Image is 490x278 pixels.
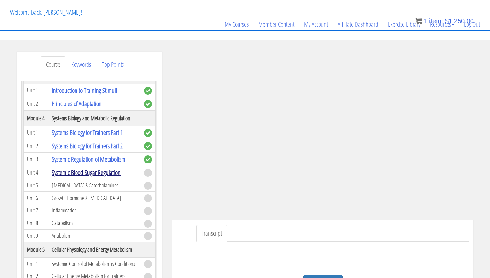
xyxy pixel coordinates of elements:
[49,242,141,258] th: Cellular Physiology and Energy Metabolism
[144,142,152,150] span: complete
[52,141,123,150] a: Systems Biology for Trainers Part 2
[52,168,121,177] a: Systemic Blood Sugar Regulation
[196,225,227,242] a: Transcript
[24,229,49,242] td: Unit 9
[49,179,141,192] td: [MEDICAL_DATA] & Catecholamines
[24,84,49,97] td: Unit 1
[220,9,253,40] a: My Courses
[24,139,49,152] td: Unit 2
[49,229,141,242] td: Anabolism
[24,192,49,204] td: Unit 6
[445,18,449,25] span: $
[66,56,96,73] a: Keywords
[24,204,49,217] td: Unit 7
[49,217,141,229] td: Catabolism
[49,110,141,126] th: Systems Biology and Metabolic Regulation
[52,155,125,163] a: Systemic Regulation of Metabolism
[49,192,141,204] td: Growth Hormone & [MEDICAL_DATA]
[424,18,427,25] span: 1
[144,155,152,163] span: complete
[24,110,49,126] th: Module 4
[429,18,443,25] span: item:
[52,86,117,95] a: Introduction to Training Stimuli
[97,56,129,73] a: Top Points
[24,97,49,110] td: Unit 2
[49,258,141,270] td: Systemic Control of Metabolism is Conditional
[144,87,152,95] span: complete
[333,9,383,40] a: Affiliate Dashboard
[41,56,65,73] a: Course
[24,258,49,270] td: Unit 1
[144,100,152,108] span: complete
[425,9,459,40] a: Resources
[24,152,49,166] td: Unit 3
[144,129,152,137] span: complete
[52,128,123,137] a: Systems Biology for Trainers Part 1
[459,9,485,40] a: Log Out
[24,166,49,179] td: Unit 4
[24,217,49,229] td: Unit 8
[415,18,474,25] a: 1 item: $1,250.00
[253,9,299,40] a: Member Content
[415,18,422,24] img: icon11.png
[299,9,333,40] a: My Account
[383,9,425,40] a: Exercise Library
[52,99,102,108] a: Principles of Adaptation
[24,179,49,192] td: Unit 5
[49,204,141,217] td: Inflammation
[445,18,474,25] bdi: 1,250.00
[24,242,49,258] th: Module 5
[24,126,49,139] td: Unit 1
